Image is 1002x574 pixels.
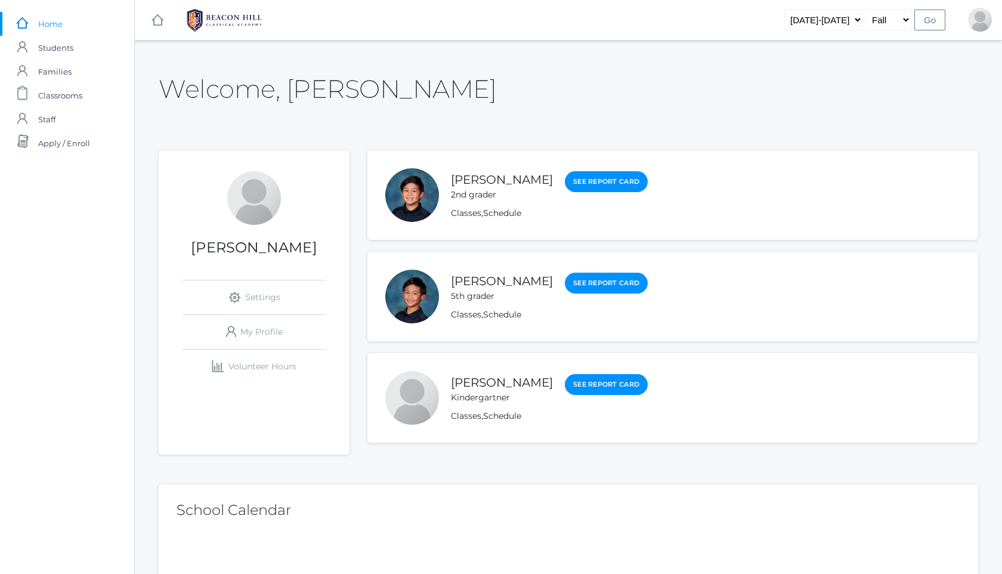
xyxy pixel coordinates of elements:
[38,107,55,131] span: Staff
[159,240,350,255] h1: [PERSON_NAME]
[385,270,439,323] div: Matteo Soratorio
[38,60,72,84] span: Families
[451,207,648,220] div: ,
[451,410,648,422] div: ,
[38,84,82,107] span: Classrooms
[183,350,326,384] a: Volunteer Hours
[968,8,992,32] div: Lew Soratorio
[451,208,481,218] a: Classes
[483,208,521,218] a: Schedule
[565,374,648,395] a: See Report Card
[159,75,496,103] h2: Welcome, [PERSON_NAME]
[451,172,553,187] a: [PERSON_NAME]
[183,315,326,349] a: My Profile
[177,502,960,518] h2: School Calendar
[451,375,553,390] a: [PERSON_NAME]
[38,12,63,36] span: Home
[565,273,648,294] a: See Report Card
[183,280,326,314] a: Settings
[451,274,553,288] a: [PERSON_NAME]
[483,309,521,320] a: Schedule
[451,309,481,320] a: Classes
[914,10,945,30] input: Go
[483,411,521,421] a: Schedule
[451,391,553,404] div: Kindergartner
[227,171,281,225] div: Lew Soratorio
[451,308,648,321] div: ,
[451,189,553,201] div: 2nd grader
[385,371,439,425] div: Kailo Soratorio
[451,411,481,421] a: Classes
[565,171,648,192] a: See Report Card
[385,168,439,222] div: Nico Soratorio
[180,5,269,35] img: 1_BHCALogos-05.png
[451,290,553,303] div: 5th grader
[38,131,90,155] span: Apply / Enroll
[38,36,73,60] span: Students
